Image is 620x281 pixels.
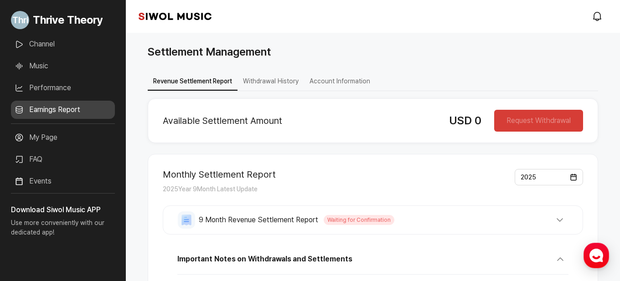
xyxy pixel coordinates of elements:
[589,7,607,26] a: modal.notifications
[449,114,481,127] span: USD 0
[23,219,39,226] span: Home
[304,77,376,85] a: Account Information
[515,169,583,185] button: 2025
[177,251,568,275] button: Important Notes on Withdrawals and Settlements
[521,174,536,181] span: 2025
[11,150,115,169] a: FAQ
[11,101,115,119] a: Earnings Report
[11,128,115,147] a: My Page
[76,220,103,227] span: Messages
[304,73,376,91] button: Account Information
[11,215,115,245] p: Use more conveniently with our dedicated app!
[3,205,60,228] a: Home
[199,215,318,225] span: 9 Month Revenue Settlement Report
[11,7,115,33] a: Go to My Profile
[11,79,115,97] a: Performance
[148,73,238,91] button: Revenue Settlement Report
[324,215,394,225] span: Waiting for Confirmation
[148,77,238,85] a: Revenue Settlement Report
[11,57,115,75] a: Music
[148,44,271,60] h1: Settlement Management
[135,219,157,226] span: Settings
[163,169,276,180] h2: Monthly Settlement Report
[11,172,115,190] a: Events
[177,254,352,265] span: Important Notes on Withdrawals and Settlements
[238,77,304,85] a: Withdrawal History
[118,205,175,228] a: Settings
[238,73,304,91] button: Withdrawal History
[163,185,258,193] span: 2025 Year 9 Month Latest Update
[178,211,568,229] button: 9 Month Revenue Settlement Report Waiting for Confirmation
[163,115,434,126] h2: Available Settlement Amount
[11,35,115,53] a: Channel
[33,12,103,28] span: Thrive Theory
[60,205,118,228] a: Messages
[11,204,115,215] h3: Download Siwol Music APP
